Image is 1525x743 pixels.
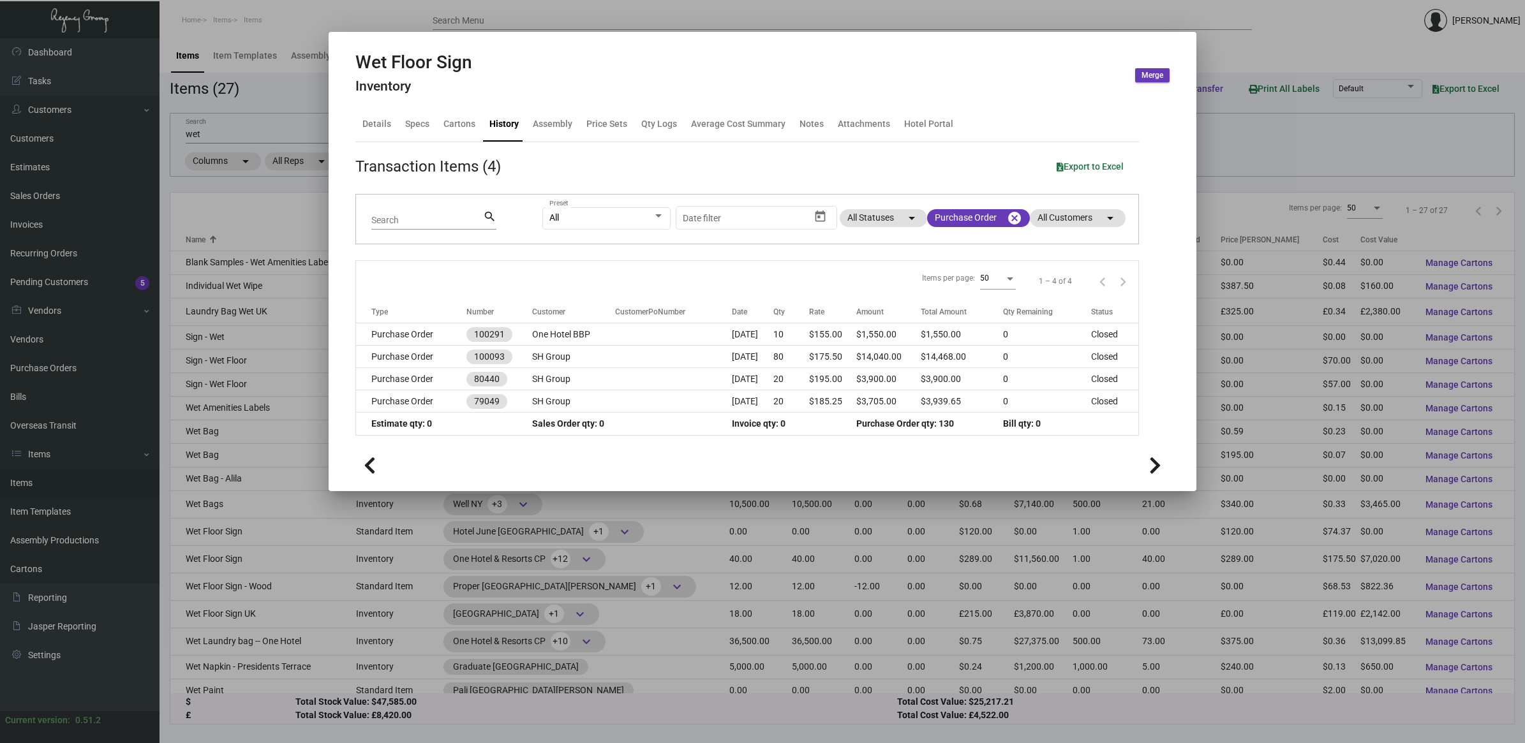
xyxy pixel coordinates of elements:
div: Notes [800,117,824,131]
div: 0.51.2 [75,714,101,727]
td: Purchase Order [356,323,466,346]
span: Purchase Order qty: 130 [856,418,954,429]
div: Hotel Portal [904,117,953,131]
mat-icon: cancel [1007,210,1022,226]
button: Next page [1113,271,1133,291]
span: Bill qty: 0 [1003,418,1041,429]
td: $3,939.65 [921,390,1003,413]
h4: Inventory [355,78,472,94]
div: Items per page: [922,272,975,284]
span: All [549,212,559,223]
span: Invoice qty: 0 [732,418,785,429]
td: $3,900.00 [856,368,921,390]
button: Export to Excel [1046,155,1134,178]
span: Estimate qty: 0 [371,418,432,429]
td: $195.00 [809,368,856,390]
td: [DATE] [732,368,773,390]
div: Total Amount [921,306,1003,318]
div: Rate [809,306,856,318]
mat-chip: 80440 [466,372,507,386]
td: $1,550.00 [856,323,921,346]
mat-icon: arrow_drop_down [1103,210,1118,226]
td: 20 [773,390,808,413]
div: CustomerPoNumber [615,306,685,318]
div: Specs [405,117,429,131]
div: Attachments [838,117,890,131]
div: History [489,117,519,131]
td: $3,900.00 [921,368,1003,390]
div: Total Amount [921,306,967,318]
td: Purchase Order [356,390,466,413]
div: Customer [532,306,615,318]
div: Date [732,306,747,318]
div: Details [362,117,391,131]
button: Previous page [1092,271,1113,291]
td: Closed [1091,323,1138,346]
td: 0 [1003,390,1090,413]
span: Sales Order qty: 0 [532,418,604,429]
td: $175.50 [809,346,856,368]
td: $14,468.00 [921,346,1003,368]
td: $1,550.00 [921,323,1003,346]
input: End date [733,213,794,223]
mat-chip: Purchase Order [927,209,1030,227]
mat-chip: 100093 [466,349,512,364]
mat-chip: 100291 [466,327,512,342]
td: 80 [773,346,808,368]
td: Closed [1091,346,1138,368]
div: Status [1091,306,1138,318]
td: Closed [1091,368,1138,390]
mat-icon: arrow_drop_down [904,210,919,226]
td: Closed [1091,390,1138,413]
td: [DATE] [732,346,773,368]
div: 1 – 4 of 4 [1039,276,1072,287]
mat-chip: All Customers [1030,209,1126,227]
td: SH Group [532,346,615,368]
div: Number [466,306,494,318]
span: 50 [980,274,989,283]
td: 20 [773,368,808,390]
td: SH Group [532,390,615,413]
td: SH Group [532,368,615,390]
td: 10 [773,323,808,346]
td: 0 [1003,368,1090,390]
mat-chip: All Statuses [840,209,927,227]
div: Cartons [443,117,475,131]
td: 0 [1003,346,1090,368]
td: 0 [1003,323,1090,346]
td: Purchase Order [356,368,466,390]
input: Start date [683,213,722,223]
td: [DATE] [732,390,773,413]
button: Open calendar [810,206,831,226]
div: Customer [532,306,565,318]
div: Qty Remaining [1003,306,1053,318]
div: Type [371,306,388,318]
div: Transaction Items (4) [355,155,501,178]
div: Assembly [533,117,572,131]
div: CustomerPoNumber [615,306,732,318]
div: Type [371,306,466,318]
div: Qty [773,306,785,318]
td: [DATE] [732,323,773,346]
div: Price Sets [586,117,627,131]
td: Purchase Order [356,346,466,368]
div: Current version: [5,714,70,727]
div: Date [732,306,773,318]
div: Qty Logs [641,117,677,131]
mat-icon: search [483,209,496,224]
mat-select: Items per page: [980,273,1016,283]
div: Number [466,306,532,318]
div: Amount [856,306,884,318]
button: Merge [1135,68,1170,82]
div: Average Cost Summary [691,117,785,131]
td: $14,040.00 [856,346,921,368]
span: Merge [1142,70,1163,81]
td: $3,705.00 [856,390,921,413]
div: Qty Remaining [1003,306,1090,318]
td: $185.25 [809,390,856,413]
div: Amount [856,306,921,318]
mat-chip: 79049 [466,394,507,409]
td: $155.00 [809,323,856,346]
div: Qty [773,306,808,318]
h2: Wet Floor Sign [355,52,472,73]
